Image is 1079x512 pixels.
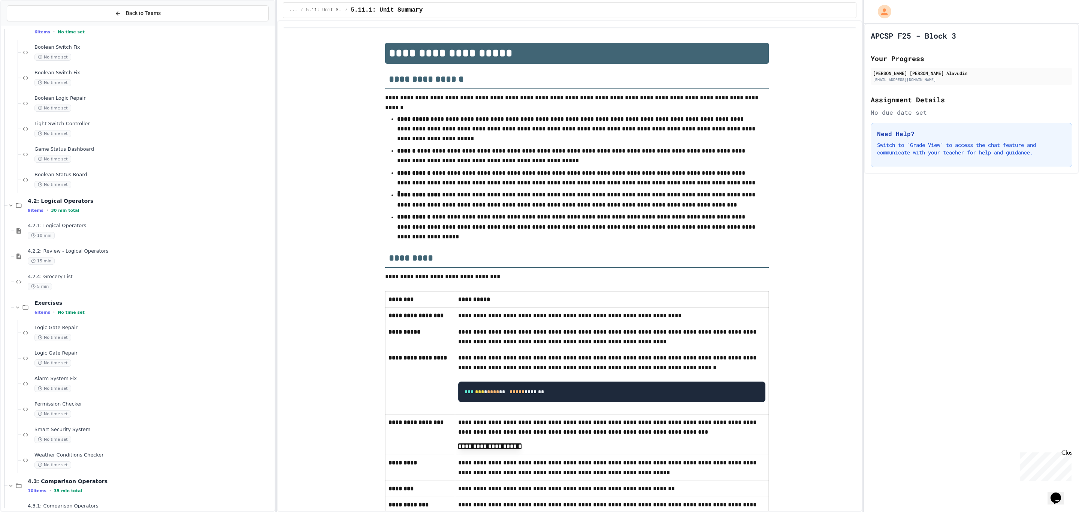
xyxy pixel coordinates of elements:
[34,452,273,458] span: Weather Conditions Checker
[28,478,273,485] span: 4.3: Comparison Operators
[34,461,71,469] span: No time set
[873,70,1070,76] div: [PERSON_NAME] [PERSON_NAME] Alavudin
[28,248,273,255] span: 4.2.2: Review - Logical Operators
[58,310,85,315] span: No time set
[28,257,55,265] span: 15 min
[34,376,273,382] span: Alarm System Fix
[1048,482,1072,505] iframe: chat widget
[28,223,273,229] span: 4.2.1: Logical Operators
[34,401,273,407] span: Permission Checker
[3,3,52,48] div: Chat with us now!Close
[34,410,71,418] span: No time set
[34,181,71,188] span: No time set
[51,208,79,213] span: 30 min total
[1017,449,1072,481] iframe: chat widget
[34,325,273,331] span: Logic Gate Repair
[871,94,1072,105] h2: Assignment Details
[34,121,273,127] span: Light Switch Controller
[34,156,71,163] span: No time set
[345,7,348,13] span: /
[28,283,52,290] span: 5 min
[34,130,71,137] span: No time set
[300,7,303,13] span: /
[34,385,71,392] span: No time set
[34,359,71,367] span: No time set
[34,95,273,102] span: Boolean Logic Repair
[306,7,342,13] span: 5.11: Unit Summary
[34,350,273,356] span: Logic Gate Repair
[28,488,46,493] span: 10 items
[28,198,273,204] span: 4.2: Logical Operators
[126,9,161,17] span: Back to Teams
[7,5,269,21] button: Back to Teams
[877,141,1066,156] p: Switch to "Grade View" to access the chat feature and communicate with your teacher for help and ...
[49,488,51,494] span: •
[351,6,423,15] span: 5.11.1: Unit Summary
[34,70,273,76] span: Boolean Switch Fix
[34,334,71,341] span: No time set
[34,172,273,178] span: Boolean Status Board
[873,77,1070,82] div: [EMAIL_ADDRESS][DOMAIN_NAME]
[34,436,71,443] span: No time set
[34,310,50,315] span: 6 items
[28,503,273,509] span: 4.3.1: Comparison Operators
[289,7,297,13] span: ...
[34,105,71,112] span: No time set
[58,30,85,34] span: No time set
[46,207,48,213] span: •
[34,146,273,153] span: Game Status Dashboard
[28,232,55,239] span: 10 min
[28,208,43,213] span: 9 items
[53,29,55,35] span: •
[871,30,956,41] h1: APCSP F25 - Block 3
[870,3,893,20] div: My Account
[53,309,55,315] span: •
[34,30,50,34] span: 6 items
[34,54,71,61] span: No time set
[34,44,273,51] span: Boolean Switch Fix
[34,427,273,433] span: Smart Security System
[871,53,1072,64] h2: Your Progress
[871,108,1072,117] div: No due date set
[28,274,273,280] span: 4.2.4: Grocery List
[34,79,71,86] span: No time set
[877,129,1066,138] h3: Need Help?
[34,299,273,306] span: Exercises
[54,488,82,493] span: 35 min total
